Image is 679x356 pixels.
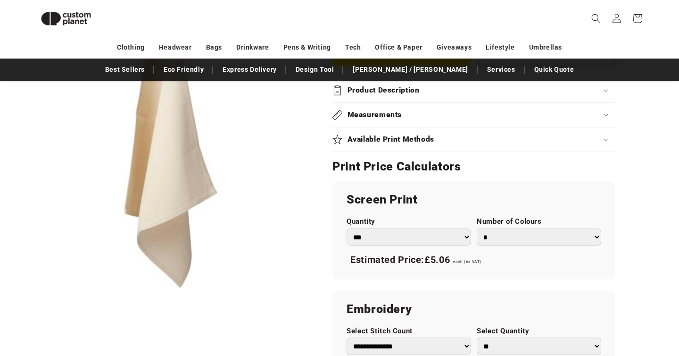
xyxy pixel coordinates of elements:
[291,61,339,78] a: Design Tool
[477,327,601,336] label: Select Quantity
[345,39,361,56] a: Tech
[347,192,601,207] h2: Screen Print
[437,39,472,56] a: Giveaways
[348,85,420,95] h2: Product Description
[332,159,615,174] h2: Print Price Calculators
[348,61,472,78] a: [PERSON_NAME] / [PERSON_NAME]
[375,39,422,56] a: Office & Paper
[33,14,309,290] media-gallery: Gallery Viewer
[347,302,601,317] h2: Embroidery
[347,250,601,270] div: Estimated Price:
[218,61,282,78] a: Express Delivery
[482,61,520,78] a: Services
[159,61,208,78] a: Eco Friendly
[206,39,222,56] a: Bags
[347,327,471,336] label: Select Stitch Count
[100,61,149,78] a: Best Sellers
[236,39,269,56] a: Drinkware
[159,39,192,56] a: Headwear
[530,61,579,78] a: Quick Quote
[347,217,471,226] label: Quantity
[332,127,615,152] summary: Available Print Methods
[33,4,99,34] img: Custom Planet
[332,103,615,127] summary: Measurements
[586,8,606,29] summary: Search
[486,39,514,56] a: Lifestyle
[424,254,450,265] span: £5.06
[453,259,481,264] span: each (ex VAT)
[332,78,615,102] summary: Product Description
[529,39,562,56] a: Umbrellas
[348,135,435,144] h2: Available Print Methods
[348,110,402,120] h2: Measurements
[517,254,679,356] iframe: Chat Widget
[477,217,601,226] label: Number of Colours
[283,39,331,56] a: Pens & Writing
[117,39,145,56] a: Clothing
